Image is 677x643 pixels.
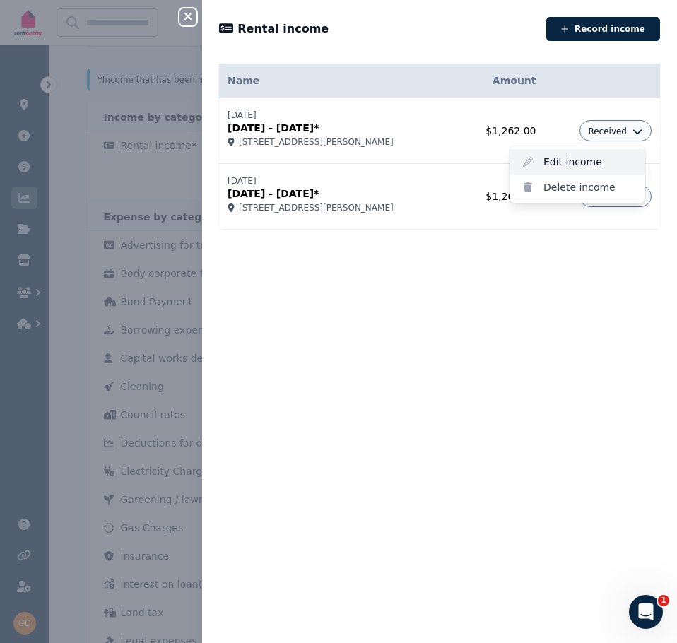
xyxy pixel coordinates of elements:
button: Received [588,126,642,137]
p: [DATE] [228,175,449,187]
span: [STREET_ADDRESS][PERSON_NAME] [239,136,394,148]
span: 1 [658,595,669,606]
p: [DATE] [228,110,449,121]
button: Record income [546,17,660,41]
th: Amount [457,64,545,98]
iframe: Intercom live chat [629,595,663,629]
span: Received [588,126,627,137]
a: Delete income [510,175,645,200]
div: Received [510,146,645,203]
span: Rental income [237,20,329,37]
a: Edit income [510,149,645,175]
span: [STREET_ADDRESS][PERSON_NAME] [239,202,394,213]
td: $1,260.00 [457,164,545,230]
td: $1,262.00 [457,98,545,164]
p: [DATE] - [DATE]* [228,121,449,135]
p: [DATE] - [DATE]* [228,187,449,201]
th: Name [219,64,457,98]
